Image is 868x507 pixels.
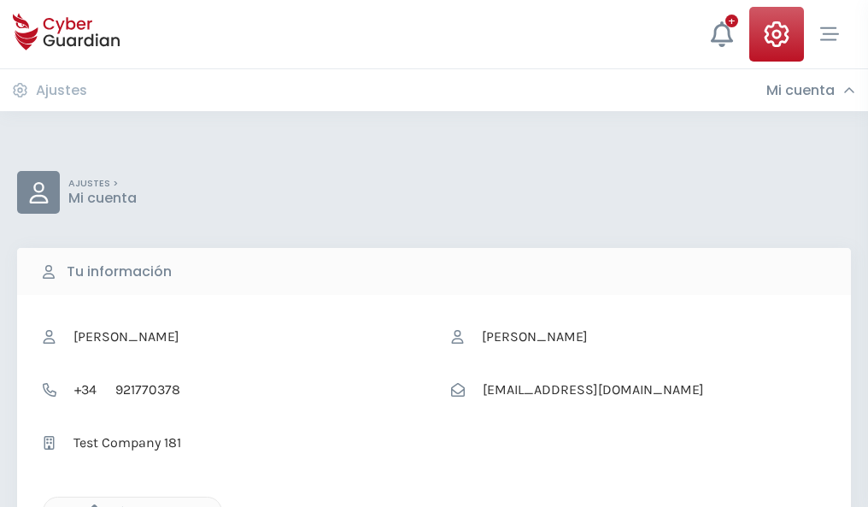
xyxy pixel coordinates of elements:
[725,15,738,27] div: +
[65,374,106,406] span: +34
[766,82,835,99] h3: Mi cuenta
[68,178,137,190] p: AJUSTES >
[766,82,855,99] div: Mi cuenta
[106,374,417,406] input: Teléfono
[68,190,137,207] p: Mi cuenta
[67,262,172,282] b: Tu información
[36,82,87,99] h3: Ajustes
